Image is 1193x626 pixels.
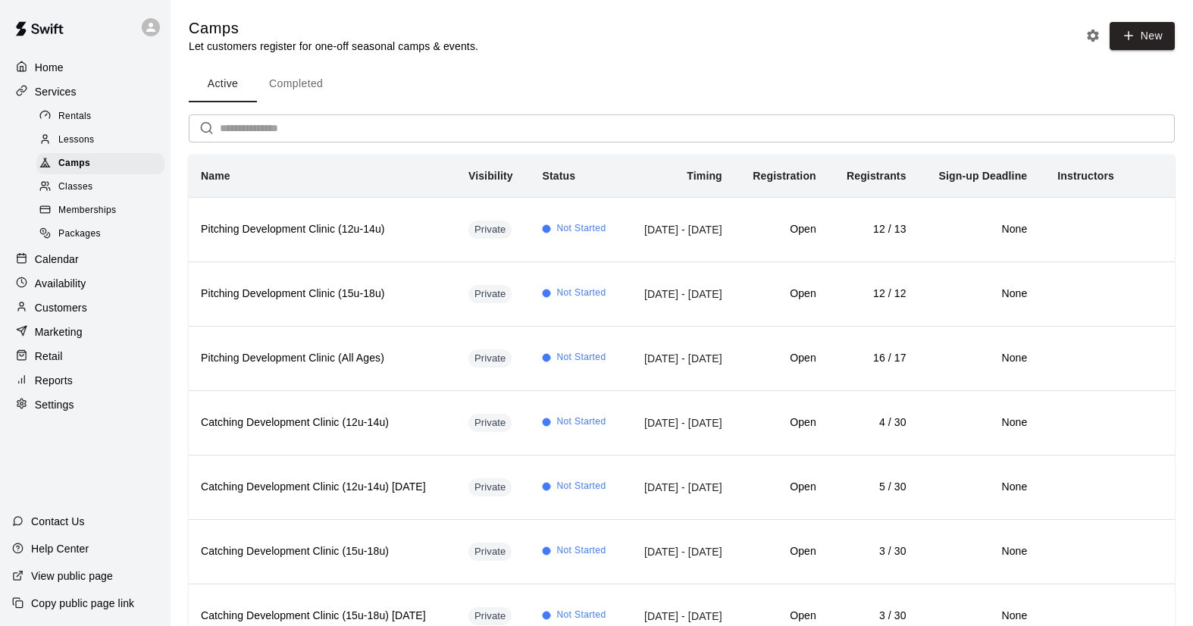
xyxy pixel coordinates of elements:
[36,223,171,246] a: Packages
[12,393,158,416] div: Settings
[747,415,816,431] h6: Open
[189,18,478,39] h5: Camps
[12,369,158,392] a: Reports
[625,455,734,519] td: [DATE] - [DATE]
[201,170,230,182] b: Name
[12,80,158,103] a: Services
[468,609,512,624] span: Private
[556,415,606,430] span: Not Started
[12,248,158,271] a: Calendar
[841,415,906,431] h6: 4 / 30
[201,415,444,431] h6: Catching Development Clinic (12u-14u)
[35,84,77,99] p: Services
[36,105,171,128] a: Rentals
[31,568,113,584] p: View public page
[12,296,158,319] a: Customers
[931,350,1028,367] h6: None
[468,607,512,625] div: This service is hidden, and can only be accessed via a direct link
[556,479,606,494] span: Not Started
[58,180,92,195] span: Classes
[931,221,1028,238] h6: None
[468,478,512,496] div: This service is hidden, and can only be accessed via a direct link
[931,543,1028,560] h6: None
[747,543,816,560] h6: Open
[468,414,512,432] div: This service is hidden, and can only be accessed via a direct link
[556,608,606,623] span: Not Started
[747,221,816,238] h6: Open
[625,197,734,261] td: [DATE] - [DATE]
[1082,24,1104,47] button: Camp settings
[35,300,87,315] p: Customers
[36,153,164,174] div: Camps
[841,479,906,496] h6: 5 / 30
[939,170,1028,182] b: Sign-up Deadline
[36,177,164,198] div: Classes
[36,130,164,151] div: Lessons
[257,66,335,102] button: Completed
[687,170,722,182] b: Timing
[58,133,95,148] span: Lessons
[12,345,158,368] a: Retail
[58,203,116,218] span: Memberships
[35,324,83,340] p: Marketing
[201,543,444,560] h6: Catching Development Clinic (15u-18u)
[35,252,79,267] p: Calendar
[747,608,816,624] h6: Open
[747,479,816,496] h6: Open
[58,227,101,242] span: Packages
[1110,22,1175,50] button: New
[36,128,171,152] a: Lessons
[201,221,444,238] h6: Pitching Development Clinic (12u-14u)
[542,170,575,182] b: Status
[58,156,90,171] span: Camps
[189,66,257,102] button: Active
[201,608,444,624] h6: Catching Development Clinic (15u-18u) [DATE]
[747,350,816,367] h6: Open
[36,176,171,199] a: Classes
[841,608,906,624] h6: 3 / 30
[36,199,171,223] a: Memberships
[1104,29,1175,42] a: New
[468,545,512,559] span: Private
[12,272,158,295] a: Availability
[31,596,134,611] p: Copy public page link
[556,543,606,559] span: Not Started
[12,321,158,343] a: Marketing
[931,608,1028,624] h6: None
[556,286,606,301] span: Not Started
[625,261,734,326] td: [DATE] - [DATE]
[35,276,86,291] p: Availability
[468,480,512,495] span: Private
[35,373,73,388] p: Reports
[31,541,89,556] p: Help Center
[841,286,906,302] h6: 12 / 12
[625,519,734,584] td: [DATE] - [DATE]
[841,221,906,238] h6: 12 / 13
[201,350,444,367] h6: Pitching Development Clinic (All Ages)
[841,543,906,560] h6: 3 / 30
[753,170,816,182] b: Registration
[841,350,906,367] h6: 16 / 17
[1057,170,1114,182] b: Instructors
[36,224,164,245] div: Packages
[36,200,164,221] div: Memberships
[468,416,512,430] span: Private
[468,349,512,368] div: This service is hidden, and can only be accessed via a direct link
[468,287,512,302] span: Private
[847,170,906,182] b: Registrants
[468,352,512,366] span: Private
[35,60,64,75] p: Home
[58,109,92,124] span: Rentals
[189,39,478,54] p: Let customers register for one-off seasonal camps & events.
[35,349,63,364] p: Retail
[201,286,444,302] h6: Pitching Development Clinic (15u-18u)
[12,56,158,79] a: Home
